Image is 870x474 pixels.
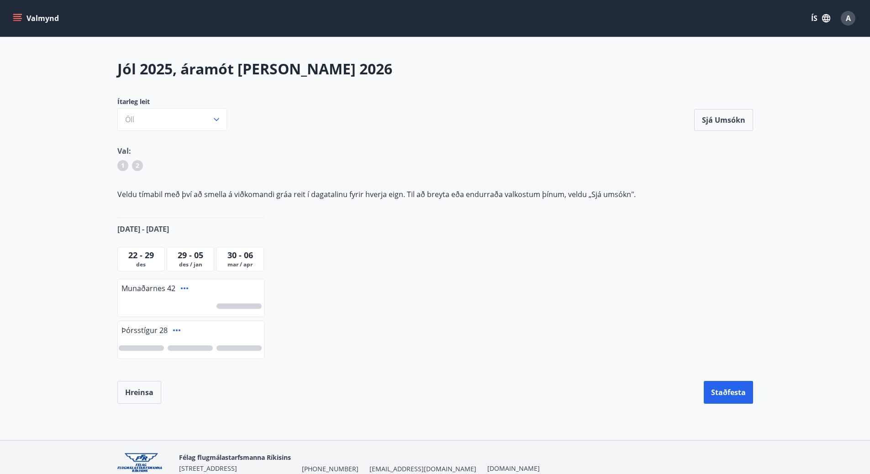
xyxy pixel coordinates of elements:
button: Sjá umsókn [694,109,753,131]
button: Hreinsa [117,381,161,404]
span: mar / apr [218,261,261,268]
span: des / jan [169,261,212,268]
span: Ítarleg leit [117,97,227,106]
span: A [846,13,851,23]
span: Val: [117,146,131,156]
span: [STREET_ADDRESS] [179,464,237,473]
span: Öll [125,115,134,125]
span: [PHONE_NUMBER] [302,464,359,474]
span: Munaðarnes 42 [121,283,175,293]
button: Staðfesta [704,381,753,404]
span: [DATE] - [DATE] [117,224,169,234]
span: 22 - 29 [128,250,154,260]
button: A [837,7,859,29]
p: Veldu tímabil með því að smella á viðkomandi gráa reit í dagatalinu fyrir hverja eign. Til að bre... [117,189,753,199]
span: Félag flugmálastarfsmanna Ríkisins [179,453,291,462]
button: ÍS [806,10,835,26]
button: Öll [117,108,227,131]
span: 30 - 06 [227,250,253,260]
img: jpzx4QWYf4KKDRVudBx9Jb6iv5jAOT7IkiGygIXa.png [117,453,172,473]
a: [DOMAIN_NAME] [487,464,540,473]
span: des [120,261,163,268]
button: menu [11,10,63,26]
h2: Jól 2025, áramót [PERSON_NAME] 2026 [117,59,753,79]
span: 29 - 05 [178,250,203,260]
span: 1 [121,161,125,170]
span: [EMAIL_ADDRESS][DOMAIN_NAME] [369,464,476,474]
span: 2 [136,161,139,170]
span: Þórsstígur 28 [121,325,168,335]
